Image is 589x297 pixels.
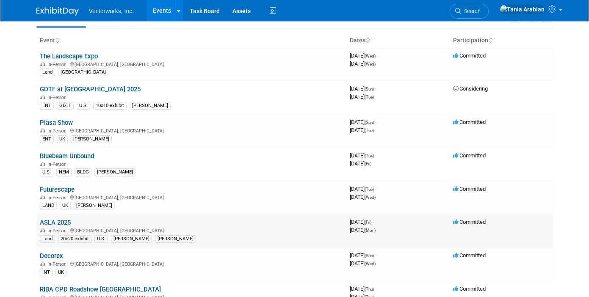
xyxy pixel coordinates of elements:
[47,128,69,134] span: In-Person
[40,228,45,232] img: In-Person Event
[57,102,74,110] div: GDTF
[365,287,374,291] span: (Thu)
[40,119,73,126] a: Plasa Show
[77,102,90,110] div: U.S.
[40,128,45,132] img: In-Person Event
[40,135,54,143] div: ENT
[365,228,376,233] span: (Mon)
[453,52,486,59] span: Committed
[375,119,376,125] span: -
[365,62,376,66] span: (Wed)
[36,7,79,16] img: ExhibitDay
[93,102,127,110] div: 10x10 exhibit
[47,261,69,267] span: In-Person
[55,37,59,44] a: Sort by Event Name
[47,95,69,100] span: In-Person
[365,54,376,58] span: (Wed)
[450,33,553,48] th: Participation
[47,162,69,167] span: In-Person
[350,219,374,225] span: [DATE]
[375,186,376,192] span: -
[365,195,376,200] span: (Wed)
[55,269,66,276] div: UK
[350,252,376,258] span: [DATE]
[57,135,68,143] div: UK
[94,168,135,176] div: [PERSON_NAME]
[94,235,108,243] div: U.S.
[488,37,492,44] a: Sort by Participation Type
[453,85,488,92] span: Considering
[40,102,54,110] div: ENT
[40,52,98,60] a: The Landscape Expo
[40,261,45,266] img: In-Person Event
[58,235,91,243] div: 20x20 exhibit
[155,235,196,243] div: [PERSON_NAME]
[365,261,376,266] span: (Wed)
[500,5,545,14] img: Tania Arabian
[40,162,45,166] img: In-Person Event
[40,269,53,276] div: INT
[350,93,374,100] span: [DATE]
[350,85,376,92] span: [DATE]
[40,62,45,66] img: In-Person Event
[47,195,69,201] span: In-Person
[453,286,486,292] span: Committed
[365,37,370,44] a: Sort by Start Date
[40,127,343,134] div: [GEOGRAPHIC_DATA], [GEOGRAPHIC_DATA]
[40,252,63,260] a: Decorex
[350,60,376,67] span: [DATE]
[40,194,343,201] div: [GEOGRAPHIC_DATA], [GEOGRAPHIC_DATA]
[365,162,371,166] span: (Fri)
[373,219,374,225] span: -
[40,235,55,243] div: Land
[365,187,374,192] span: (Tue)
[365,95,374,99] span: (Tue)
[40,152,94,160] a: Bluebeam Unbound
[375,252,376,258] span: -
[350,152,376,159] span: [DATE]
[40,260,343,267] div: [GEOGRAPHIC_DATA], [GEOGRAPHIC_DATA]
[365,220,371,225] span: (Fri)
[40,60,343,67] div: [GEOGRAPHIC_DATA], [GEOGRAPHIC_DATA]
[350,194,376,200] span: [DATE]
[375,85,376,92] span: -
[60,202,71,209] div: UK
[450,4,489,19] a: Search
[350,127,374,133] span: [DATE]
[40,69,55,76] div: Land
[453,152,486,159] span: Committed
[350,286,376,292] span: [DATE]
[453,252,486,258] span: Committed
[453,186,486,192] span: Committed
[350,119,376,125] span: [DATE]
[365,120,374,125] span: (Sun)
[130,102,171,110] div: [PERSON_NAME]
[47,228,69,234] span: In-Person
[350,260,376,267] span: [DATE]
[75,168,91,176] div: BLDG
[56,168,72,176] div: NEM
[365,87,374,91] span: (Sun)
[375,286,376,292] span: -
[453,219,486,225] span: Committed
[377,52,378,59] span: -
[89,8,134,14] span: Vectorworks, Inc.
[350,227,376,233] span: [DATE]
[40,202,57,209] div: LAND
[40,286,161,293] a: RIBA CPD Roadshow [GEOGRAPHIC_DATA]
[36,33,346,48] th: Event
[47,62,69,67] span: In-Person
[365,154,374,158] span: (Tue)
[350,186,376,192] span: [DATE]
[40,186,75,193] a: Futurescape
[350,52,378,59] span: [DATE]
[365,128,374,133] span: (Tue)
[375,152,376,159] span: -
[58,69,108,76] div: [GEOGRAPHIC_DATA]
[40,219,71,226] a: ASLA 2025
[350,160,371,167] span: [DATE]
[40,95,45,99] img: In-Person Event
[40,227,343,234] div: [GEOGRAPHIC_DATA], [GEOGRAPHIC_DATA]
[74,202,115,209] div: [PERSON_NAME]
[71,135,112,143] div: [PERSON_NAME]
